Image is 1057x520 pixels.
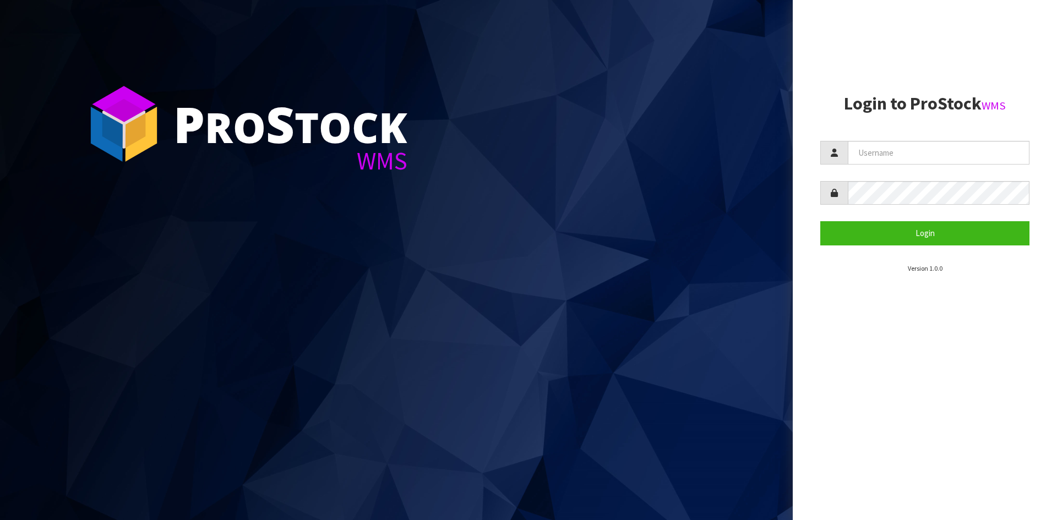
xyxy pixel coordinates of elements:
[982,98,1006,113] small: WMS
[173,149,407,173] div: WMS
[173,90,205,157] span: P
[908,264,942,272] small: Version 1.0.0
[820,221,1029,245] button: Login
[173,99,407,149] div: ro tock
[848,141,1029,165] input: Username
[820,94,1029,113] h2: Login to ProStock
[266,90,295,157] span: S
[83,83,165,165] img: ProStock Cube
